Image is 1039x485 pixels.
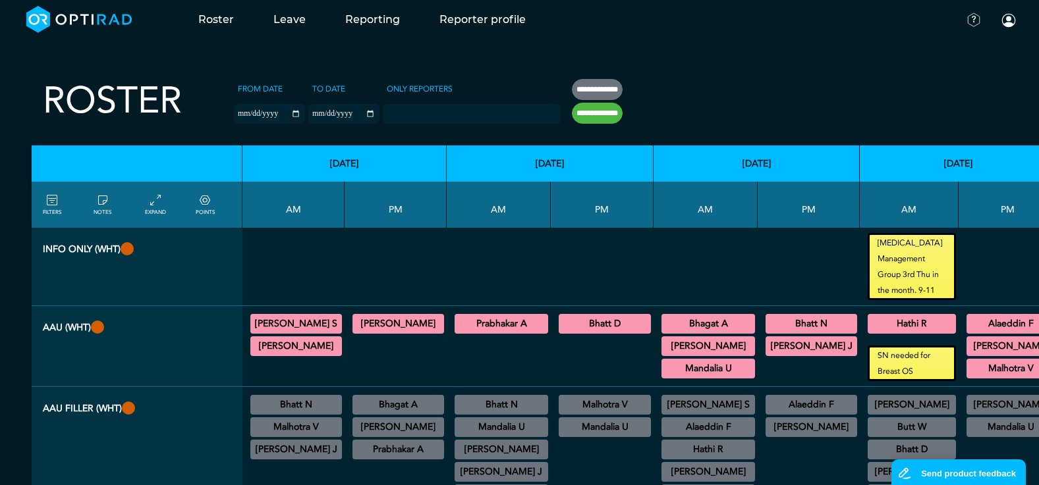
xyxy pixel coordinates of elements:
div: General CT/General MRI/General XR 13:30 - 18:30 [766,417,857,437]
label: To date [308,79,349,99]
th: [DATE] [447,145,654,182]
summary: Alaeddin F [663,419,753,435]
summary: Bhatt D [870,442,954,457]
div: General US 13:00 - 16:30 [766,395,857,415]
div: FLU General Paediatric 14:00 - 15:00 [559,417,651,437]
th: AM [654,182,758,228]
summary: Bhatt D [561,316,649,332]
summary: Mandalia U [663,361,753,376]
input: null [384,106,450,118]
label: Only Reporters [383,79,457,99]
summary: Prabhakar A [457,316,546,332]
div: General CT/General MRI/General XR 10:00 - 13:30 [661,462,755,482]
summary: [PERSON_NAME] [768,419,855,435]
summary: [PERSON_NAME] J [768,338,855,354]
div: General CT/General MRI/General XR 09:30 - 11:30 [455,462,548,482]
div: General CT/General MRI/General XR 13:30 - 15:00 [352,395,444,415]
div: US Diagnostic MSK/US Interventional MSK/US General Adult 09:00 - 12:00 [455,417,548,437]
summary: Malhotra V [561,397,649,413]
summary: [PERSON_NAME] [252,338,340,354]
div: General CT/General MRI/General XR 08:30 - 12:00 [250,395,342,415]
th: AM [447,182,551,228]
summary: Bhatt N [457,397,546,413]
div: CT Trauma & Urgent/MRI Trauma & Urgent 09:30 - 13:00 [661,417,755,437]
th: AM [242,182,345,228]
th: [DATE] [242,145,447,182]
th: INFO ONLY (WHT) [32,228,242,306]
div: CT Trauma & Urgent/MRI Trauma & Urgent 13:30 - 18:30 [352,417,444,437]
summary: Malhotra V [252,419,340,435]
div: CT Trauma & Urgent/MRI Trauma & Urgent 13:30 - 18:30 [559,395,651,415]
th: AAU (WHT) [32,306,242,387]
h2: Roster [43,79,182,123]
summary: [PERSON_NAME] [457,442,546,457]
summary: [PERSON_NAME] [663,338,753,354]
th: [DATE] [654,145,860,182]
div: CT Trauma & Urgent/MRI Trauma & Urgent 08:30 - 13:30 [250,336,342,356]
summary: [PERSON_NAME] S [663,397,753,413]
div: Breast 08:00 - 11:00 [661,395,755,415]
div: CT Trauma & Urgent/MRI Trauma & Urgent 08:30 - 13:30 [661,314,755,334]
div: Off Site 08:30 - 13:30 [868,462,956,482]
summary: [PERSON_NAME] J [252,442,340,457]
summary: Bhagat A [663,316,753,332]
img: brand-opti-rad-logos-blue-and-white-d2f68631ba2948856bd03f2d395fb146ddc8fb01b4b6e9315ea85fa773367... [26,6,132,33]
summary: Hathi R [663,442,753,457]
th: AM [860,182,959,228]
div: CT Trauma & Urgent/MRI Trauma & Urgent 13:30 - 18:30 [766,336,857,356]
div: US Interventional MSK 08:30 - 11:00 [455,395,548,415]
div: CT Trauma & Urgent/MRI Trauma & Urgent 13:30 - 18:30 [766,314,857,334]
a: show/hide notes [94,193,111,217]
summary: Bhagat A [354,397,442,413]
summary: Alaeddin F [768,397,855,413]
small: [MEDICAL_DATA] Management Group 3rd Thu in the month. 9-11 [870,235,954,298]
summary: [PERSON_NAME] [354,316,442,332]
summary: [PERSON_NAME] S [252,316,340,332]
summary: [PERSON_NAME] [663,464,753,480]
div: US General Paediatric 09:30 - 13:00 [661,440,755,459]
div: CT Trauma & Urgent/MRI Trauma & Urgent 08:30 - 13:30 [661,336,755,356]
div: CT Cardiac 13:30 - 17:00 [352,440,444,459]
summary: Mandalia U [561,419,649,435]
div: CT Trauma & Urgent/MRI Trauma & Urgent 08:30 - 13:30 [868,314,956,334]
summary: Bhatt N [768,316,855,332]
th: PM [345,182,447,228]
summary: [PERSON_NAME] J [457,464,546,480]
a: collapse/expand entries [145,193,166,217]
div: CT Trauma & Urgent/MRI Trauma & Urgent 08:30 - 13:30 [455,314,548,334]
th: PM [551,182,654,228]
div: CD role 07:00 - 13:00 [868,395,956,415]
summary: [PERSON_NAME] [870,464,954,480]
summary: Butt W [870,419,954,435]
summary: Hathi R [870,316,954,332]
summary: Mandalia U [457,419,546,435]
div: General CT/General MRI/General XR 08:00 - 13:00 [868,417,956,437]
div: CT Trauma & Urgent/MRI Trauma & Urgent 13:30 - 18:30 [559,314,651,334]
div: CT Trauma & Urgent/MRI Trauma & Urgent 13:30 - 18:30 [352,314,444,334]
small: SN needed for Breast OS [870,347,954,379]
label: From date [234,79,287,99]
div: CT Trauma & Urgent/MRI Trauma & Urgent 08:30 - 13:30 [250,314,342,334]
a: FILTERS [43,193,61,217]
summary: [PERSON_NAME] [870,397,954,413]
div: General CT/General MRI/General XR 11:30 - 13:30 [250,440,342,459]
th: PM [758,182,860,228]
summary: Prabhakar A [354,442,442,457]
div: US Head & Neck/US Interventional H&N 09:15 - 12:15 [455,440,548,459]
summary: Bhatt N [252,397,340,413]
div: General US/US Diagnostic MSK/US Gynaecology/US Interventional H&N/US Interventional MSK/US Interv... [250,417,342,437]
a: collapse/expand expected points [196,193,215,217]
summary: [PERSON_NAME] [354,419,442,435]
div: CT Trauma & Urgent/MRI Trauma & Urgent 08:30 - 13:30 [868,440,956,459]
div: CT Trauma & Urgent/MRI Trauma & Urgent 08:30 - 13:30 [661,359,755,378]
